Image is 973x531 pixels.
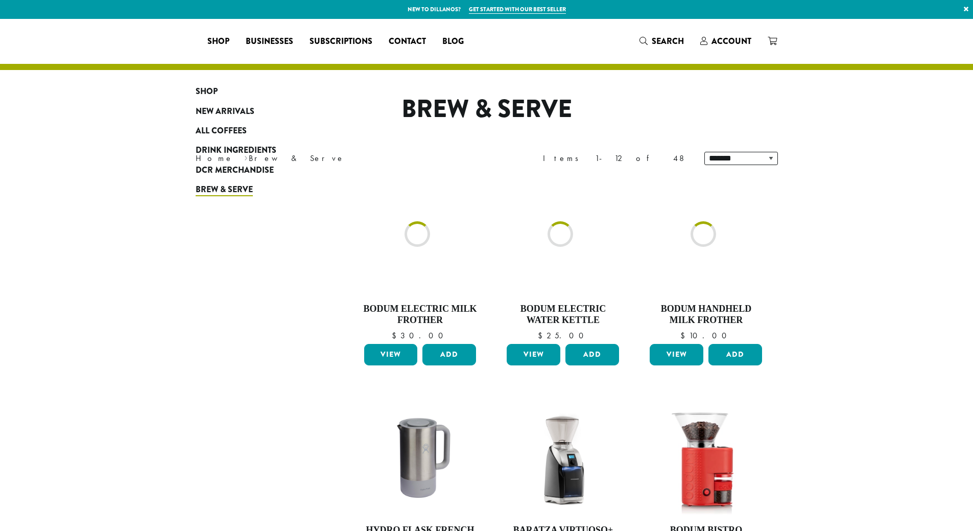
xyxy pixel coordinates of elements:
[246,35,293,48] span: Businesses
[442,35,464,48] span: Blog
[543,152,689,165] div: Items 1-12 of 48
[647,304,765,326] h4: Bodum Handheld Milk Frother
[708,344,762,365] button: Add
[362,178,479,340] a: Bodum Electric Milk Frother $30.00
[504,399,622,517] img: 587-Virtuoso-Black-02-Quarter-Left-On-White-scaled.jpg
[196,85,218,98] span: Shop
[362,304,479,326] h4: Bodum Electric Milk Frother
[196,144,276,157] span: Drink Ingredients
[364,344,418,365] a: View
[310,35,372,48] span: Subscriptions
[631,33,692,50] a: Search
[504,304,622,326] h4: Bodum Electric Water Kettle
[188,95,786,124] h1: Brew & Serve
[196,141,318,160] a: Drink Ingredients
[469,5,566,14] a: Get started with our best seller
[422,344,476,365] button: Add
[196,160,318,180] a: DCR Merchandise
[196,152,471,165] nav: Breadcrumb
[650,344,703,365] a: View
[196,82,318,101] a: Shop
[647,178,765,340] a: Bodum Handheld Milk Frother $10.00
[196,183,253,196] span: Brew & Serve
[361,399,479,517] img: StockImage_FrechPress_HydroFlask.jpg
[565,344,619,365] button: Add
[680,330,689,341] span: $
[389,35,426,48] span: Contact
[504,178,622,340] a: Bodum Electric Water Kettle $25.00
[507,344,560,365] a: View
[392,330,400,341] span: $
[196,105,254,118] span: New Arrivals
[392,330,448,341] bdi: 30.00
[196,121,318,141] a: All Coffees
[538,330,547,341] span: $
[196,180,318,199] a: Brew & Serve
[711,35,751,47] span: Account
[656,399,756,517] img: B_10903-04.jpg
[680,330,731,341] bdi: 10.00
[207,35,229,48] span: Shop
[196,164,274,177] span: DCR Merchandise
[538,330,588,341] bdi: 25.00
[199,33,238,50] a: Shop
[196,101,318,121] a: New Arrivals
[196,125,247,137] span: All Coffees
[652,35,684,47] span: Search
